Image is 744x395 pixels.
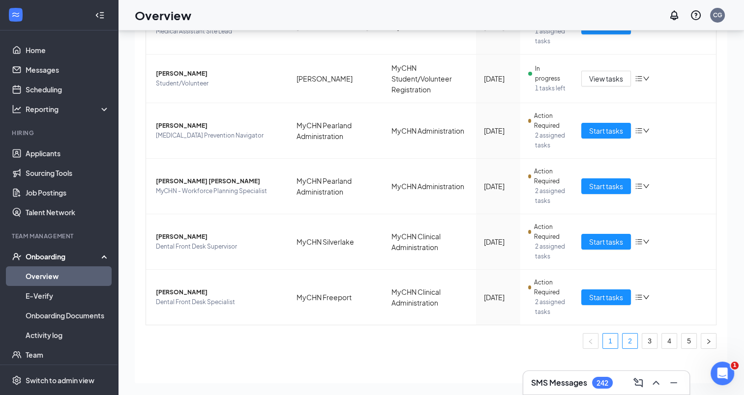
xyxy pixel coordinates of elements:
[156,176,281,186] span: [PERSON_NAME] [PERSON_NAME]
[588,339,594,344] span: left
[156,79,281,88] span: Student/Volunteer
[289,214,384,270] td: MyCHN Silverlake
[583,333,598,349] li: Previous Page
[11,10,21,20] svg: WorkstreamLogo
[384,55,476,103] td: MyCHN Student/Volunteer Registration
[535,186,565,206] span: 2 assigned tasks
[156,242,281,252] span: Dental Front Desk Supervisor
[26,266,110,286] a: Overview
[662,334,677,348] a: 4
[643,238,650,245] span: down
[289,103,384,159] td: MyCHN Pearland Administration
[535,64,565,84] span: In progress
[26,202,110,222] a: Talent Network
[635,293,643,301] span: bars
[643,183,650,190] span: down
[681,333,697,349] li: 5
[156,297,281,307] span: Dental Front Desk Specialist
[701,333,716,349] button: right
[384,214,476,270] td: MyCHN Clinical Administration
[26,60,110,80] a: Messages
[384,270,476,325] td: MyCHN Clinical Administration
[603,334,618,348] a: 1
[666,375,682,391] button: Minimize
[635,127,643,135] span: bars
[650,377,662,389] svg: ChevronUp
[484,236,512,247] div: [DATE]
[648,375,664,391] button: ChevronUp
[643,75,650,82] span: down
[26,345,110,365] a: Team
[156,186,281,196] span: MyCHN - Workforce Planning Specialist
[635,182,643,190] span: bars
[535,84,565,93] span: 1 tasks left
[642,333,657,349] li: 3
[581,123,631,139] button: Start tasks
[589,236,623,247] span: Start tasks
[534,222,566,242] span: Action Required
[589,181,623,192] span: Start tasks
[384,159,476,214] td: MyCHN Administration
[484,292,512,303] div: [DATE]
[589,125,623,136] span: Start tasks
[668,377,680,389] svg: Minimize
[534,167,566,186] span: Action Required
[643,127,650,134] span: down
[535,131,565,150] span: 2 assigned tasks
[484,181,512,192] div: [DATE]
[583,333,598,349] button: left
[26,183,110,202] a: Job Postings
[95,10,105,20] svg: Collapse
[643,294,650,301] span: down
[581,234,631,250] button: Start tasks
[135,7,191,24] h1: Overview
[589,292,623,303] span: Start tasks
[581,178,631,194] button: Start tasks
[26,80,110,99] a: Scheduling
[731,362,739,369] span: 1
[26,325,110,345] a: Activity log
[26,375,94,385] div: Switch to admin view
[635,238,643,246] span: bars
[589,73,623,84] span: View tasks
[682,334,696,348] a: 5
[12,129,108,137] div: Hiring
[668,9,680,21] svg: Notifications
[26,40,110,60] a: Home
[581,289,631,305] button: Start tasks
[690,9,702,21] svg: QuestionInfo
[12,232,108,240] div: Team Management
[531,377,587,388] h3: SMS Messages
[156,131,281,141] span: [MEDICAL_DATA] Prevention Navigator
[12,104,22,114] svg: Analysis
[661,333,677,349] li: 4
[289,270,384,325] td: MyCHN Freeport
[642,334,657,348] a: 3
[632,377,644,389] svg: ComposeMessage
[484,73,512,84] div: [DATE]
[596,379,608,387] div: 242
[156,27,281,36] span: Medical Assistant Site Lead
[384,103,476,159] td: MyCHN Administration
[26,286,110,306] a: E-Verify
[156,287,281,297] span: [PERSON_NAME]
[156,232,281,242] span: [PERSON_NAME]
[12,252,22,261] svg: UserCheck
[701,333,716,349] li: Next Page
[706,339,712,344] span: right
[581,71,631,86] button: View tasks
[156,69,281,79] span: [PERSON_NAME]
[623,334,637,348] a: 2
[622,333,638,349] li: 2
[484,125,512,136] div: [DATE]
[635,75,643,83] span: bars
[602,333,618,349] li: 1
[26,252,101,261] div: Onboarding
[289,55,384,103] td: [PERSON_NAME]
[534,278,566,297] span: Action Required
[713,11,722,19] div: CG
[630,375,646,391] button: ComposeMessage
[289,159,384,214] td: MyCHN Pearland Administration
[26,163,110,183] a: Sourcing Tools
[534,111,566,131] span: Action Required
